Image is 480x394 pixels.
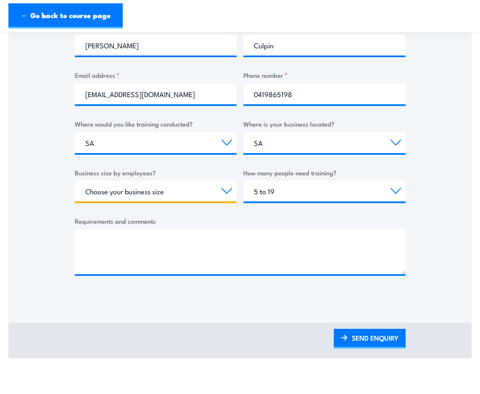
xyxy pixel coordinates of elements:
[243,119,406,129] label: Where is your business located?
[243,168,406,177] label: How many people need training?
[75,216,406,226] label: Requirements and comments
[75,168,237,177] label: Business size by employees?
[75,119,237,129] label: Where would you like training conducted?
[334,329,406,349] a: SEND ENQUIRY
[243,70,406,80] label: Phone number
[75,70,237,80] label: Email address
[8,3,123,29] a: ← Go back to course page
